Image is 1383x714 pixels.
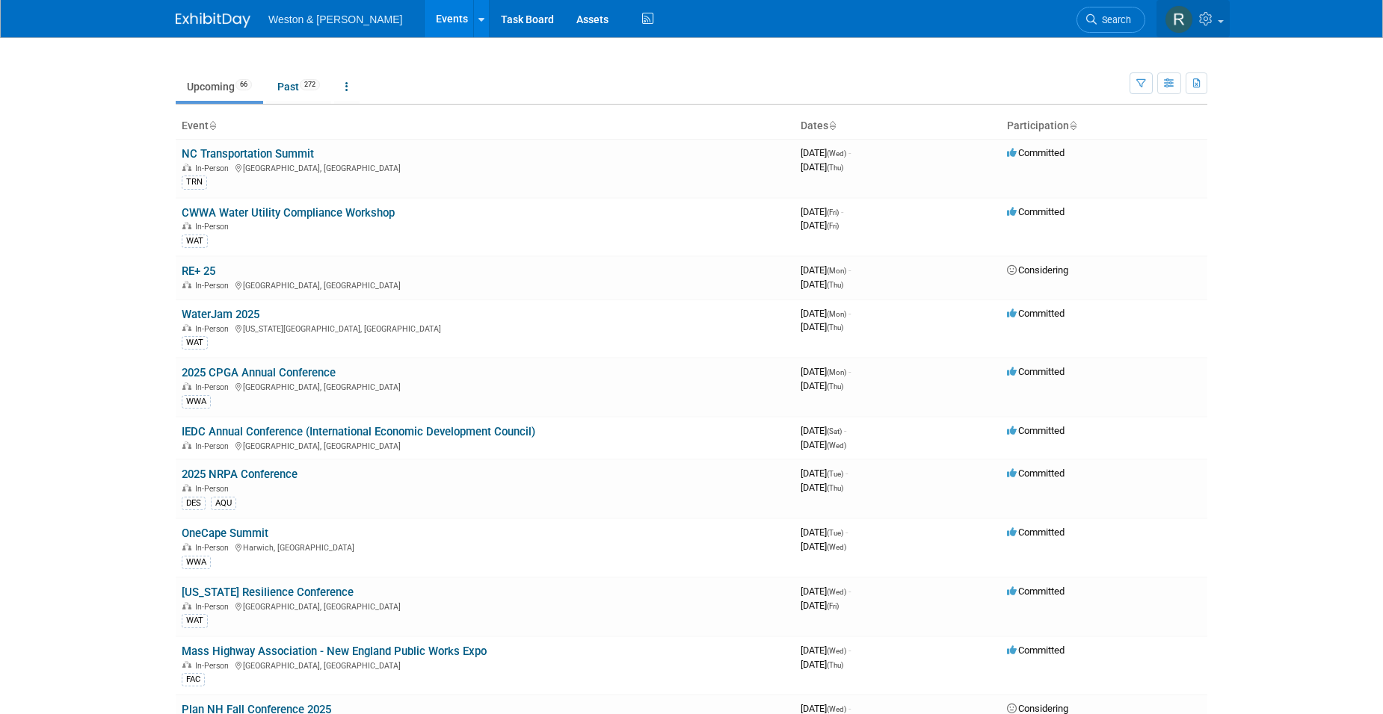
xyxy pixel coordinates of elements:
span: (Sat) [827,427,842,435]
a: CWWA Water Utility Compliance Workshop [182,206,395,220]
th: Participation [1001,114,1207,139]
span: (Fri) [827,208,839,217]
span: (Thu) [827,164,843,172]
a: 2025 CPGA Annual Conference [182,366,336,379]
img: In-Person Event [182,281,191,288]
span: - [848,645,851,656]
span: - [848,308,851,319]
span: (Wed) [827,705,846,713]
span: (Wed) [827,647,846,655]
span: Committed [1007,308,1065,319]
span: [DATE] [801,439,846,450]
div: WAT [182,235,208,248]
span: (Wed) [827,588,846,596]
span: (Wed) [827,441,846,450]
a: Sort by Participation Type [1069,119,1076,131]
div: [GEOGRAPHIC_DATA], [GEOGRAPHIC_DATA] [182,380,789,392]
span: (Thu) [827,382,843,391]
span: In-Person [195,222,233,232]
th: Event [176,114,795,139]
span: - [844,425,846,436]
span: (Tue) [827,470,843,478]
span: - [848,264,851,276]
span: (Fri) [827,602,839,610]
span: - [848,147,851,158]
a: OneCape Summit [182,527,268,540]
span: [DATE] [801,206,843,217]
img: rachel cotter [1165,5,1193,34]
span: In-Person [195,543,233,553]
a: 2025 NRPA Conference [182,468,298,481]
span: In-Person [195,441,233,451]
span: Committed [1007,586,1065,597]
span: [DATE] [801,380,843,391]
img: In-Person Event [182,602,191,609]
span: Committed [1007,468,1065,479]
div: Harwich, [GEOGRAPHIC_DATA] [182,541,789,553]
span: (Tue) [827,529,843,537]
img: In-Person Event [182,441,191,449]
span: [DATE] [801,279,843,290]
span: [DATE] [801,541,846,552]
img: In-Person Event [182,164,191,171]
img: In-Person Event [182,484,191,491]
div: [GEOGRAPHIC_DATA], [GEOGRAPHIC_DATA] [182,439,789,451]
span: - [848,703,851,714]
span: Considering [1007,264,1068,276]
span: (Thu) [827,661,843,669]
span: In-Person [195,661,233,671]
div: FAC [182,673,205,686]
span: [DATE] [801,659,843,670]
a: Mass Highway Association - New England Public Works Expo [182,645,487,658]
span: - [845,468,848,479]
span: In-Person [195,324,233,334]
a: RE+ 25 [182,264,215,278]
img: In-Person Event [182,222,191,229]
span: 272 [300,79,320,90]
img: In-Person Event [182,382,191,390]
div: TRN [182,176,207,189]
span: [DATE] [801,321,843,332]
a: Search [1076,7,1145,33]
th: Dates [795,114,1001,139]
span: In-Person [195,382,233,392]
span: Search [1097,14,1131,25]
span: Committed [1007,147,1065,158]
span: - [841,206,843,217]
span: In-Person [195,602,233,612]
span: (Fri) [827,222,839,230]
span: [DATE] [801,308,851,319]
span: [DATE] [801,468,848,479]
span: (Mon) [827,368,846,376]
span: (Thu) [827,281,843,289]
span: (Mon) [827,310,846,318]
span: Committed [1007,366,1065,377]
span: In-Person [195,484,233,494]
span: - [848,366,851,377]
span: (Thu) [827,323,843,332]
a: Sort by Event Name [209,119,216,131]
span: Committed [1007,645,1065,656]
span: [DATE] [801,703,851,714]
span: (Thu) [827,484,843,492]
span: [DATE] [801,147,851,158]
span: (Wed) [827,149,846,158]
span: Committed [1007,425,1065,436]
div: [GEOGRAPHIC_DATA], [GEOGRAPHIC_DATA] [182,659,789,671]
a: Sort by Start Date [828,119,836,131]
div: WAT [182,336,208,350]
span: Weston & [PERSON_NAME] [268,13,402,25]
span: - [845,527,848,538]
span: [DATE] [801,366,851,377]
span: - [848,586,851,597]
img: ExhibitDay [176,13,250,28]
div: WWA [182,556,211,569]
div: AQU [211,497,236,510]
span: [DATE] [801,161,843,173]
span: [DATE] [801,220,839,231]
div: [GEOGRAPHIC_DATA], [GEOGRAPHIC_DATA] [182,279,789,291]
span: (Wed) [827,543,846,551]
span: Considering [1007,703,1068,714]
span: [DATE] [801,645,851,656]
span: [DATE] [801,586,851,597]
